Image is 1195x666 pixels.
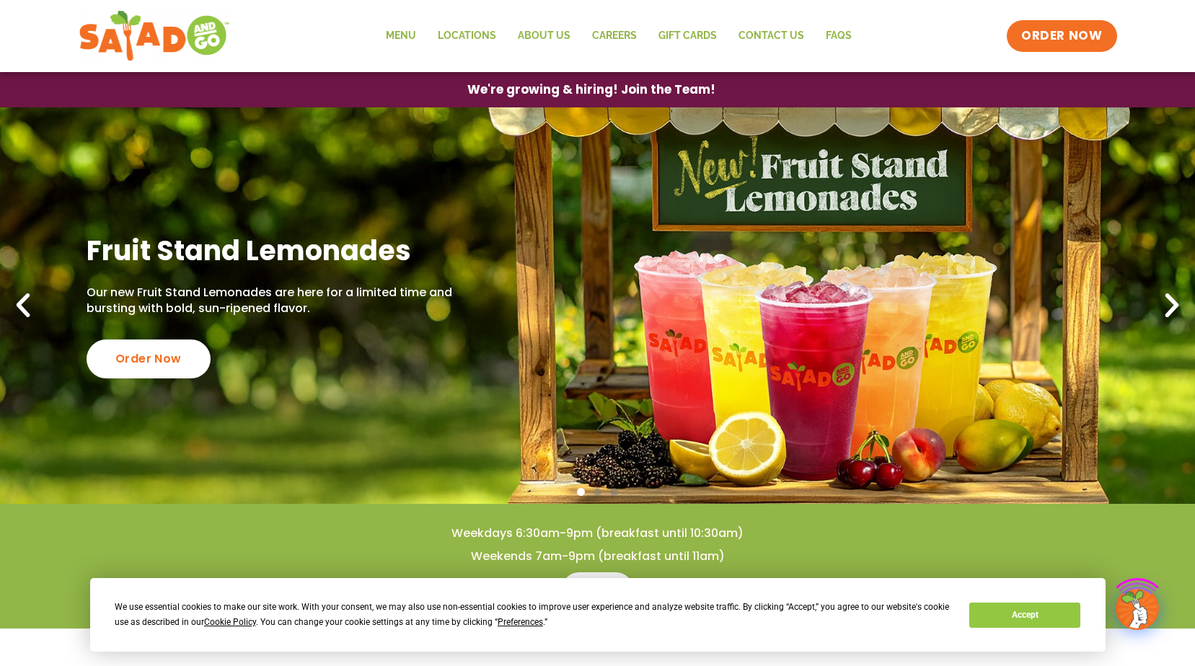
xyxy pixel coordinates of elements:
[610,488,618,496] span: Go to slide 3
[375,19,427,53] a: Menu
[115,600,952,630] div: We use essential cookies to make our site work. With your consent, we may also use non-essential ...
[815,19,863,53] a: FAQs
[79,7,231,65] img: new-SAG-logo-768×292
[577,488,585,496] span: Go to slide 1
[375,19,863,53] nav: Menu
[29,525,1166,541] h4: Weekdays 6:30am-9pm (breakfast until 10:30am)
[90,578,1106,652] div: Cookie Consent Prompt
[87,285,452,317] p: Our new Fruit Stand Lemonades are here for a limited time and bursting with bold, sun-ripened fla...
[562,572,633,607] a: Menu
[7,290,39,321] div: Previous slide
[498,617,543,627] span: Preferences
[446,73,737,107] a: We're growing & hiring! Join the Team!
[87,339,211,378] div: Order Now
[87,233,452,268] h2: Fruit Stand Lemonades
[507,19,581,53] a: About Us
[1007,20,1116,52] a: ORDER NOW
[728,19,815,53] a: Contact Us
[648,19,728,53] a: GIFT CARDS
[29,549,1166,564] h4: Weekends 7am-9pm (breakfast until 11am)
[1021,27,1102,45] span: ORDER NOW
[594,488,601,496] span: Go to slide 2
[581,19,648,53] a: Careers
[1156,290,1188,321] div: Next slide
[204,617,256,627] span: Cookie Policy
[969,603,1080,628] button: Accept
[467,84,715,96] span: We're growing & hiring! Join the Team!
[427,19,507,53] a: Locations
